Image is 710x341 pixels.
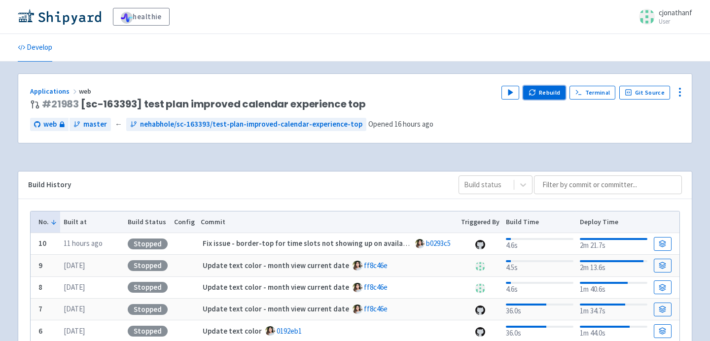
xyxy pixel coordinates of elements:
[394,119,433,129] time: 16 hours ago
[64,304,85,313] time: [DATE]
[140,119,362,130] span: nehabhole/sc-163393/test-plan-improved-calendar-experience-top
[64,282,85,292] time: [DATE]
[580,280,647,295] div: 1m 40.6s
[64,261,85,270] time: [DATE]
[203,326,262,336] strong: Update text color
[128,239,168,249] div: Stopped
[506,302,573,317] div: 36.0s
[426,239,451,248] a: b0293c5
[43,119,57,130] span: web
[38,304,42,313] b: 7
[203,304,349,313] strong: Update text color - month view current date
[30,87,79,96] a: Applications
[38,282,42,292] b: 8
[38,217,57,227] button: No.
[364,304,388,313] a: ff8c46e
[203,261,349,270] strong: Update text color - month view current date
[42,97,79,111] a: #21983
[654,280,672,294] a: Build Details
[654,237,672,251] a: Build Details
[506,236,573,251] div: 4.6s
[128,260,168,271] div: Stopped
[115,119,122,130] span: ←
[171,211,198,233] th: Config
[38,261,42,270] b: 9
[580,302,647,317] div: 1m 34.7s
[79,87,93,96] span: web
[83,119,107,130] span: master
[506,280,573,295] div: 4.6s
[580,258,647,273] div: 2m 13.6s
[659,8,692,17] span: cjonathanf
[534,175,682,194] input: Filter by commit or committer...
[654,259,672,273] a: Build Details
[569,86,615,100] a: Terminal
[70,118,111,131] a: master
[124,211,171,233] th: Build Status
[654,324,672,338] a: Build Details
[277,326,302,336] a: 0192eb1
[18,34,52,62] a: Develop
[580,324,647,339] div: 1m 44.0s
[28,179,443,191] div: Build History
[128,326,168,337] div: Stopped
[60,211,124,233] th: Built at
[506,324,573,339] div: 36.0s
[654,303,672,316] a: Build Details
[38,326,42,336] b: 6
[18,9,101,25] img: Shipyard logo
[30,118,69,131] a: web
[580,236,647,251] div: 2m 21.7s
[619,86,670,100] a: Git Source
[364,282,388,292] a: ff8c46e
[203,282,349,292] strong: Update text color - month view current date
[633,9,692,25] a: cjonathanf User
[203,239,438,248] strong: Fix issue - border-top for time slots not showing up on availability slots
[64,239,103,248] time: 11 hours ago
[501,86,519,100] button: Play
[198,211,458,233] th: Commit
[368,119,433,129] span: Opened
[128,304,168,315] div: Stopped
[128,282,168,293] div: Stopped
[64,326,85,336] time: [DATE]
[38,239,46,248] b: 10
[523,86,566,100] button: Rebuild
[659,18,692,25] small: User
[42,99,366,110] span: [sc-163393] test plan improved calendar experience top
[126,118,366,131] a: nehabhole/sc-163393/test-plan-improved-calendar-experience-top
[364,261,388,270] a: ff8c46e
[502,211,576,233] th: Build Time
[458,211,503,233] th: Triggered By
[506,258,573,273] div: 4.5s
[576,211,650,233] th: Deploy Time
[113,8,170,26] a: healthie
